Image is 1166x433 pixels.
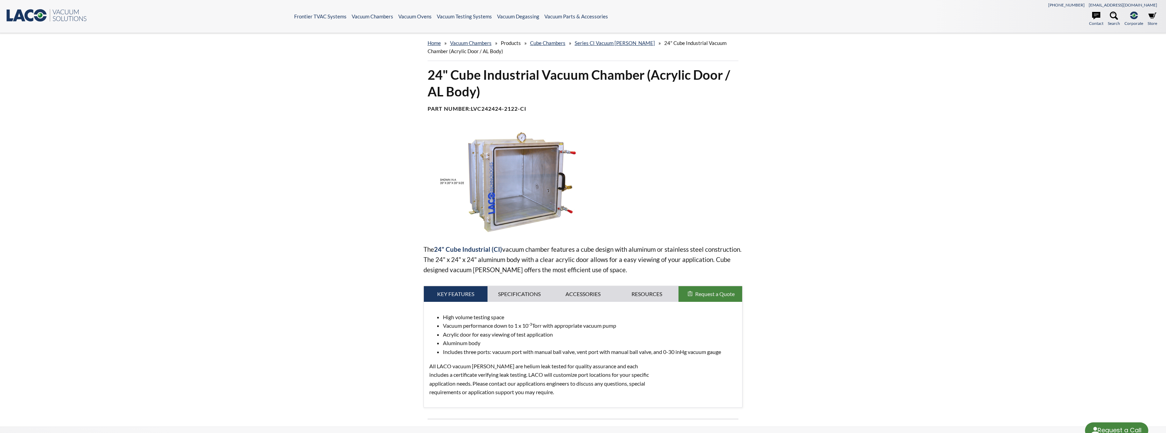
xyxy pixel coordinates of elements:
li: Includes three ports: vacuum port with manual ball valve, vent port with manual ball valve, and 0... [443,347,737,356]
span: 24" Cube Industrial Vacuum Chamber (Acrylic Door / AL Body) [428,40,726,54]
a: home [428,40,441,46]
a: [PHONE_NUMBER] [1048,2,1085,7]
a: Vacuum Parts & Accessories [544,13,608,19]
span: Request a Quote [695,291,735,297]
a: Specifications [488,286,551,302]
p: All LACO vacuum [PERSON_NAME] are helium leak tested for quality assurance and each includes a ce... [429,362,657,397]
a: Key Features [424,286,488,302]
h4: Part Number: [428,105,739,112]
a: Vacuum Degassing [497,13,539,19]
sup: -3 [528,322,532,327]
li: High volume testing space [443,313,737,322]
button: Request a Quote [678,286,742,302]
strong: 24" Cube Industrial (CI) [434,245,502,253]
a: Frontier TVAC Systems [294,13,347,19]
p: The vacuum chamber features a cube design with aluminum or stainless steel construction. The 24" ... [424,244,743,275]
img: LVC242424-2122-CI Front View [424,129,610,233]
span: Products [501,40,521,46]
a: Vacuum Testing Systems [437,13,492,19]
a: Vacuum Ovens [398,13,432,19]
a: Resources [615,286,678,302]
a: Search [1108,12,1120,27]
a: Contact [1089,12,1103,27]
a: [EMAIL_ADDRESS][DOMAIN_NAME] [1089,2,1157,7]
a: Vacuum Chambers [352,13,393,19]
a: Accessories [551,286,615,302]
div: » » » » » [428,33,739,61]
li: Acrylic door for easy viewing of test application [443,330,737,339]
li: Aluminum body [443,339,737,347]
a: Store [1148,12,1157,27]
span: Corporate [1124,20,1143,27]
a: Series CI Vacuum [PERSON_NAME] [575,40,655,46]
a: Cube Chambers [530,40,565,46]
b: LVC242424-2122-CI [471,105,526,112]
h1: 24" Cube Industrial Vacuum Chamber (Acrylic Door / AL Body) [428,66,739,100]
a: Vacuum Chambers [450,40,492,46]
li: Vacuum performance down to 1 x 10 Torr with appropriate vacuum pump [443,321,737,330]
